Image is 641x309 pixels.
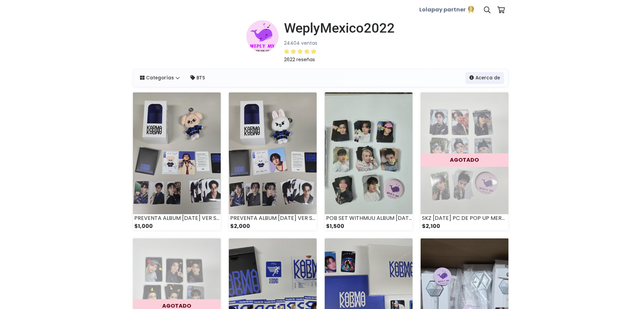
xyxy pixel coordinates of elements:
img: small_1756046218302.jpeg [421,92,508,214]
small: 2622 reseñas [284,56,315,63]
img: small_1756942530281.jpeg [229,92,317,214]
small: 24404 ventas [284,40,317,46]
a: POB SET WITHMUU ALBUM [DATE] SKZ $1,500 [325,92,413,230]
img: small_1756106322993.jpeg [325,92,413,214]
div: PREVENTA ALBUM [DATE] VER SKZOO PUPPYM O FOXLY O DWAKI [133,214,221,222]
b: Lolapay partner [419,6,466,14]
a: PREVENTA ALBUM [DATE] VER SKZOO $2,000 [229,92,317,230]
div: $1,500 [325,222,413,230]
a: AGOTADO SKZ [DATE] PC DE POP UP MERCH SET DE 8 $2,100 [421,92,508,230]
div: PREVENTA ALBUM [DATE] VER SKZOO [229,214,317,222]
img: small.png [246,20,279,52]
div: AGOTADO [421,153,508,167]
div: $1,000 [133,222,221,230]
a: Categorías [136,72,184,84]
h1: WeplyMexico2022 [284,20,395,36]
img: Lolapay partner [467,5,475,13]
a: 2622 reseñas [284,47,395,64]
div: SKZ [DATE] PC DE POP UP MERCH SET DE 8 [421,214,508,222]
div: $2,100 [421,222,508,230]
div: POB SET WITHMUU ALBUM [DATE] SKZ [325,214,413,222]
div: $2,000 [229,222,317,230]
a: PREVENTA ALBUM [DATE] VER SKZOO PUPPYM O FOXLY O DWAKI $1,000 [133,92,221,230]
a: Acerca de [465,72,504,84]
a: BTS [186,72,209,84]
img: small_1756942682874.jpeg [133,92,221,214]
a: WeplyMexico2022 [279,20,395,36]
div: 4.85 / 5 [284,47,316,55]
